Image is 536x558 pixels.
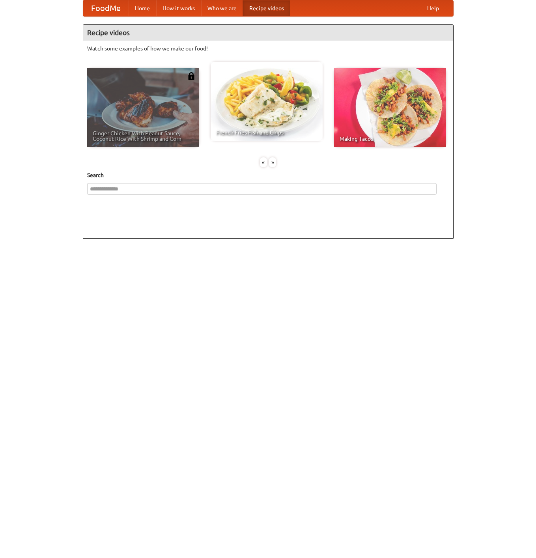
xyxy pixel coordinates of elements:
[269,157,276,167] div: »
[216,130,317,135] span: French Fries Fish and Chips
[83,25,453,41] h4: Recipe videos
[260,157,267,167] div: «
[334,68,446,147] a: Making Tacos
[87,171,449,179] h5: Search
[421,0,445,16] a: Help
[156,0,201,16] a: How it works
[87,45,449,52] p: Watch some examples of how we make our food!
[211,62,323,141] a: French Fries Fish and Chips
[340,136,441,142] span: Making Tacos
[243,0,290,16] a: Recipe videos
[187,72,195,80] img: 483408.png
[83,0,129,16] a: FoodMe
[129,0,156,16] a: Home
[201,0,243,16] a: Who we are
